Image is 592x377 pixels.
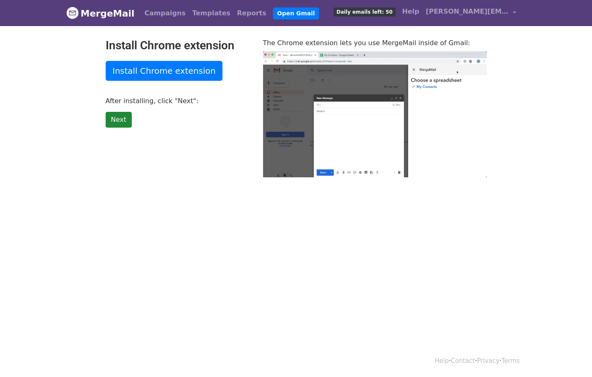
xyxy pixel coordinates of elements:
iframe: Chat Widget [551,337,592,377]
a: Templates [189,5,234,22]
p: After installing, click "Next": [106,97,251,105]
a: MergeMail [66,5,135,22]
a: Reports [234,5,270,22]
span: [PERSON_NAME][EMAIL_ADDRESS][PERSON_NAME][DOMAIN_NAME] [426,7,509,17]
a: Privacy [477,357,499,365]
a: Help [435,357,449,365]
span: Daily emails left: 50 [333,7,395,17]
h2: Install Chrome extension [106,39,251,53]
a: Open Gmail [273,7,319,19]
a: Daily emails left: 50 [330,3,399,20]
a: Install Chrome extension [106,61,223,81]
a: Contact [451,357,475,365]
a: [PERSON_NAME][EMAIL_ADDRESS][PERSON_NAME][DOMAIN_NAME] [423,3,520,23]
a: Terms [501,357,520,365]
a: Campaigns [141,5,189,22]
a: Help [399,3,423,20]
img: MergeMail logo [66,7,79,19]
p: The Chrome extension lets you use MergeMail inside of Gmail: [263,39,487,47]
a: Next [106,112,132,128]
